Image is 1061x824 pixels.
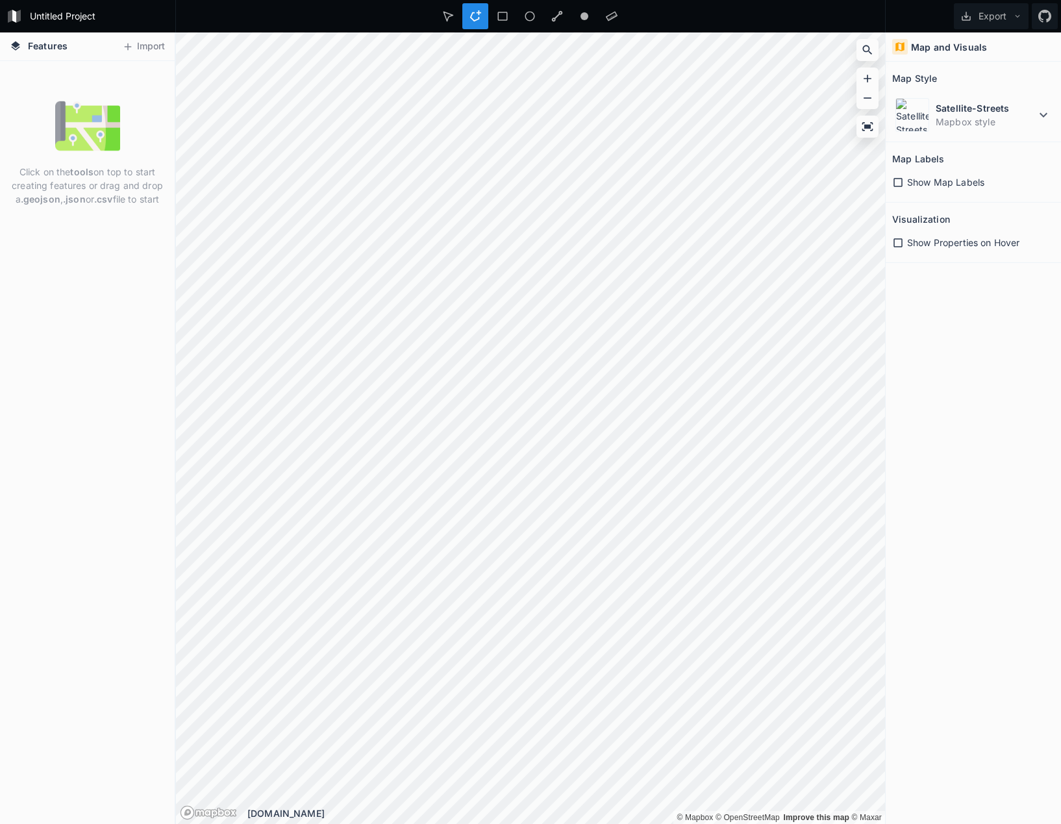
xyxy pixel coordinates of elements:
[954,3,1029,29] button: Export
[94,194,113,205] strong: .csv
[70,166,94,177] strong: tools
[21,194,60,205] strong: .geojson
[892,68,937,88] h2: Map Style
[180,805,237,820] a: Mapbox logo
[911,40,987,54] h4: Map and Visuals
[892,149,944,169] h2: Map Labels
[677,813,713,822] a: Mapbox
[907,236,1019,249] span: Show Properties on Hover
[63,194,86,205] strong: .json
[907,175,984,189] span: Show Map Labels
[28,39,68,53] span: Features
[852,813,882,822] a: Maxar
[936,115,1036,129] dd: Mapbox style
[10,165,165,206] p: Click on the on top to start creating features or drag and drop a , or file to start
[783,813,849,822] a: Map feedback
[116,36,171,57] button: Import
[55,94,120,158] img: empty
[892,209,950,229] h2: Visualization
[936,101,1036,115] dt: Satellite-Streets
[716,813,780,822] a: OpenStreetMap
[247,806,885,820] div: [DOMAIN_NAME]
[895,98,929,132] img: Satellite-Streets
